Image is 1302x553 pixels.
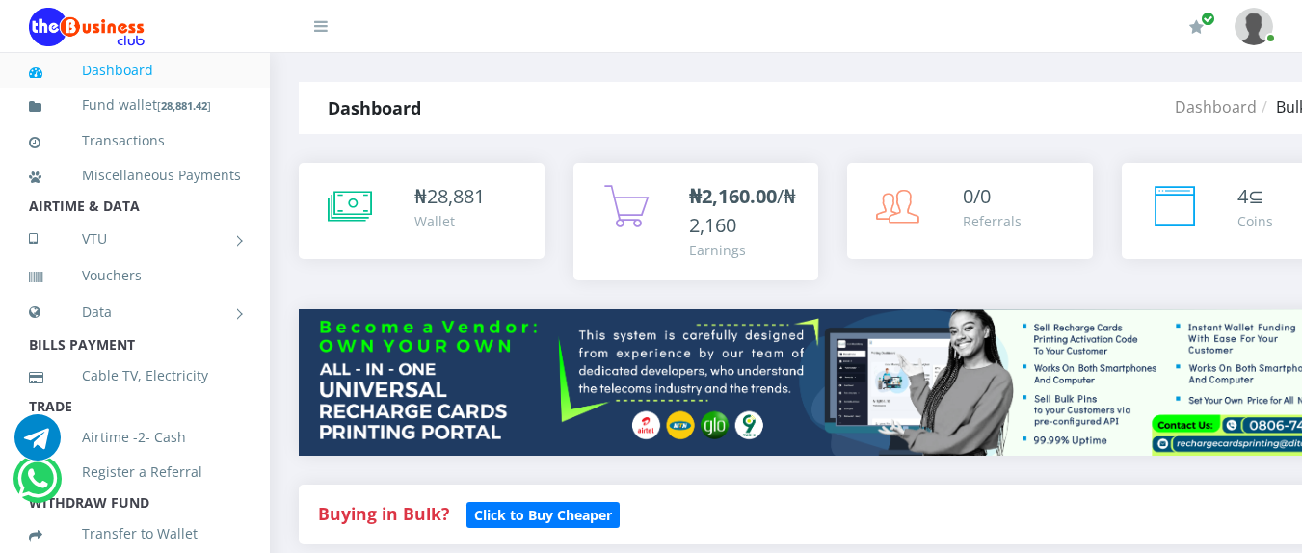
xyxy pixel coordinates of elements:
a: Register a Referral [29,450,241,494]
a: Fund wallet[28,881.42] [29,83,241,128]
a: Click to Buy Cheaper [466,502,620,525]
a: Dashboard [1175,96,1257,118]
img: Logo [29,8,145,46]
strong: Dashboard [328,96,421,119]
img: User [1235,8,1273,45]
a: Cable TV, Electricity [29,354,241,398]
a: Data [29,288,241,336]
div: Wallet [414,211,485,231]
i: Renew/Upgrade Subscription [1189,19,1204,35]
strong: Buying in Bulk? [318,502,449,525]
a: 0/0 Referrals [847,163,1093,259]
b: ₦2,160.00 [689,183,777,209]
div: Coins [1237,211,1273,231]
small: [ ] [157,98,211,113]
div: ₦ [414,182,485,211]
a: Dashboard [29,48,241,92]
div: Referrals [963,211,1022,231]
span: /₦2,160 [689,183,796,238]
b: 28,881.42 [161,98,207,113]
b: Click to Buy Cheaper [474,506,612,524]
span: 28,881 [427,183,485,209]
a: VTU [29,215,241,263]
span: 4 [1237,183,1248,209]
a: Chat for support [14,429,61,461]
a: ₦28,881 Wallet [299,163,545,259]
a: Transactions [29,118,241,163]
a: Chat for support [17,470,57,502]
a: Airtime -2- Cash [29,415,241,460]
span: 0/0 [963,183,991,209]
a: Miscellaneous Payments [29,153,241,197]
a: Vouchers [29,253,241,298]
span: Renew/Upgrade Subscription [1201,12,1215,26]
div: ⊆ [1237,182,1273,211]
a: ₦2,160.00/₦2,160 Earnings [573,163,819,280]
div: Earnings [689,240,800,260]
